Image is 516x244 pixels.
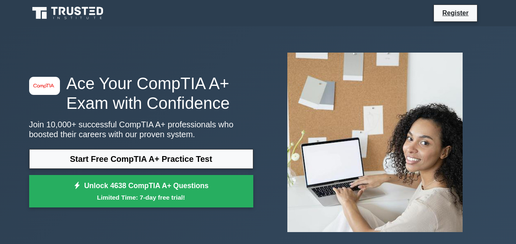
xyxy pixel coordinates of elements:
p: Join 10,000+ successful CompTIA A+ professionals who boosted their careers with our proven system. [29,120,253,139]
h1: Ace Your CompTIA A+ Exam with Confidence [29,74,253,113]
a: Unlock 4638 CompTIA A+ QuestionsLimited Time: 7-day free trial! [29,175,253,208]
small: Limited Time: 7-day free trial! [39,193,243,202]
a: Start Free CompTIA A+ Practice Test [29,149,253,169]
a: Register [437,8,473,18]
